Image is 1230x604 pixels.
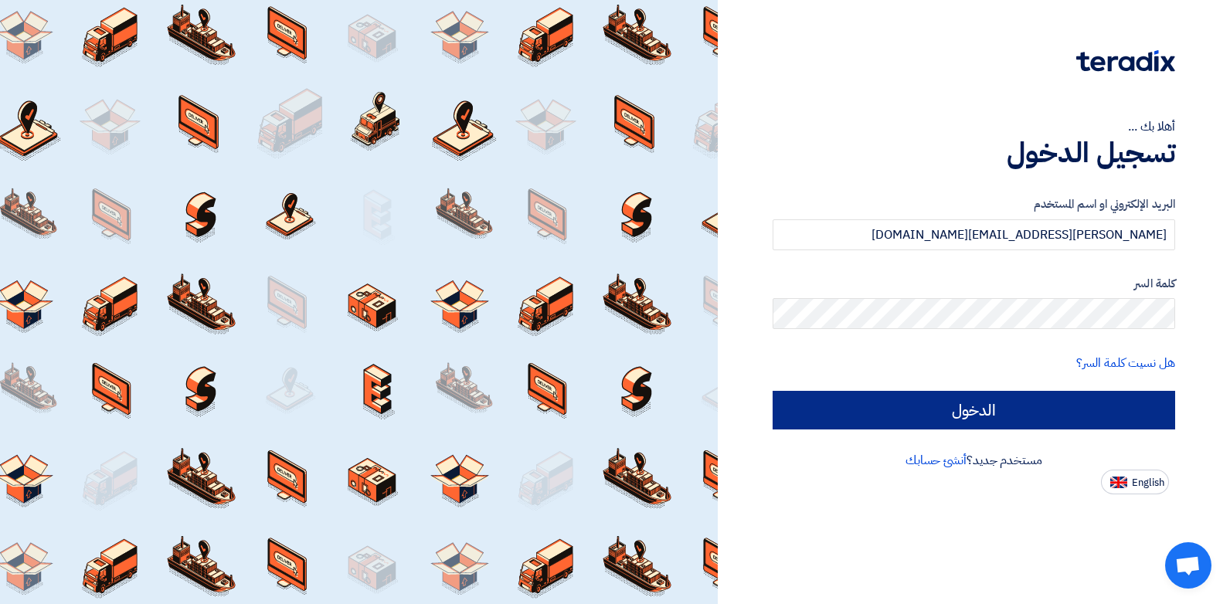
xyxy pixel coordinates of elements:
[773,275,1175,293] label: كلمة السر
[773,195,1175,213] label: البريد الإلكتروني او اسم المستخدم
[773,136,1175,170] h1: تسجيل الدخول
[773,219,1175,250] input: أدخل بريد العمل الإلكتروني او اسم المستخدم الخاص بك ...
[906,451,967,470] a: أنشئ حسابك
[1165,542,1211,589] div: Open chat
[1101,470,1169,494] button: English
[773,391,1175,429] input: الدخول
[1132,477,1164,488] span: English
[773,117,1175,136] div: أهلا بك ...
[1076,50,1175,72] img: Teradix logo
[1110,477,1127,488] img: en-US.png
[773,451,1175,470] div: مستخدم جديد؟
[1076,354,1175,372] a: هل نسيت كلمة السر؟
